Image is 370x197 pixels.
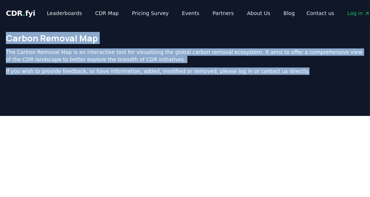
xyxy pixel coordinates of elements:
span: CDR fyi [6,9,35,18]
p: The Carbon Removal Map is an interactive tool for visualizing the global carbon removal ecosystem... [6,48,364,63]
a: Blog [278,7,301,20]
a: CDR Map [89,7,125,20]
a: Partners [207,7,240,20]
a: About Us [241,7,276,20]
a: CDR.fyi [6,8,35,18]
h1: Carbon Removal Map [6,32,364,44]
span: . [23,9,25,18]
a: Events [176,7,205,20]
p: If you wish to provide feedback, or have information, added, modified or removed, please log in o... [6,68,364,75]
nav: Main [41,7,301,20]
span: Log in [347,10,370,17]
a: Contact us [301,7,340,20]
a: Leaderboards [41,7,88,20]
a: Pricing Survey [126,7,175,20]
